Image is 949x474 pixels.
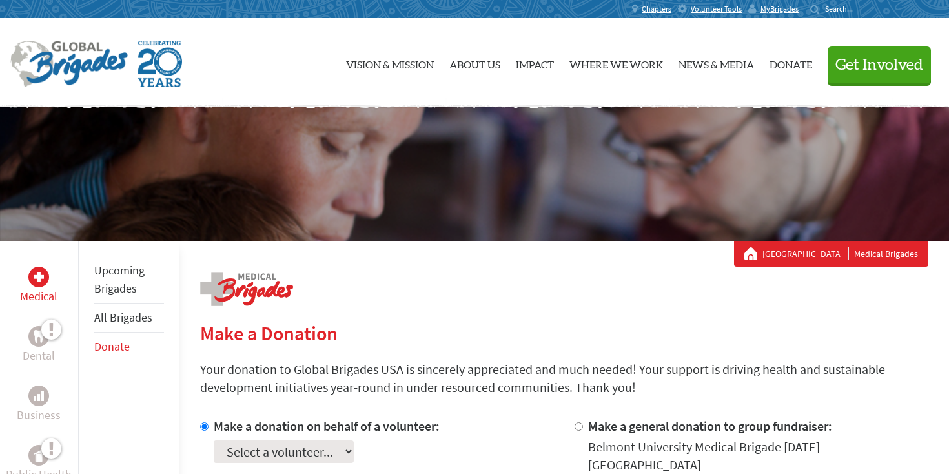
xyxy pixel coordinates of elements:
a: About Us [449,29,500,96]
div: Medical Brigades [744,247,918,260]
p: Your donation to Global Brigades USA is sincerely appreciated and much needed! Your support is dr... [200,360,928,397]
a: Donate [94,339,130,354]
li: Upcoming Brigades [94,256,164,304]
a: [GEOGRAPHIC_DATA] [762,247,849,260]
button: Get Involved [828,46,931,83]
p: Dental [23,347,55,365]
img: logo-medical.png [200,272,293,306]
a: Where We Work [569,29,663,96]
img: Global Brigades Celebrating 20 Years [138,41,182,87]
span: Volunteer Tools [691,4,742,14]
p: Business [17,406,61,424]
label: Make a donation on behalf of a volunteer: [214,418,440,434]
div: Belmont University Medical Brigade [DATE] [GEOGRAPHIC_DATA] [588,438,928,474]
label: Make a general donation to group fundraiser: [588,418,832,434]
a: Upcoming Brigades [94,263,145,296]
h2: Make a Donation [200,322,928,345]
span: Get Involved [835,57,923,73]
span: MyBrigades [760,4,799,14]
li: All Brigades [94,304,164,333]
span: Chapters [642,4,671,14]
div: Medical [28,267,49,287]
a: Impact [516,29,554,96]
input: Search... [825,4,862,14]
p: Medical [20,287,57,305]
a: DentalDental [23,326,55,365]
div: Dental [28,326,49,347]
img: Dental [34,330,44,342]
li: Donate [94,333,164,361]
a: BusinessBusiness [17,386,61,424]
a: Donate [770,29,812,96]
a: Vision & Mission [346,29,434,96]
div: Public Health [28,445,49,466]
a: MedicalMedical [20,267,57,305]
img: Business [34,391,44,401]
img: Global Brigades Logo [10,41,128,87]
a: All Brigades [94,310,152,325]
img: Medical [34,272,44,282]
div: Business [28,386,49,406]
img: Public Health [34,449,44,462]
a: News & Media [679,29,754,96]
